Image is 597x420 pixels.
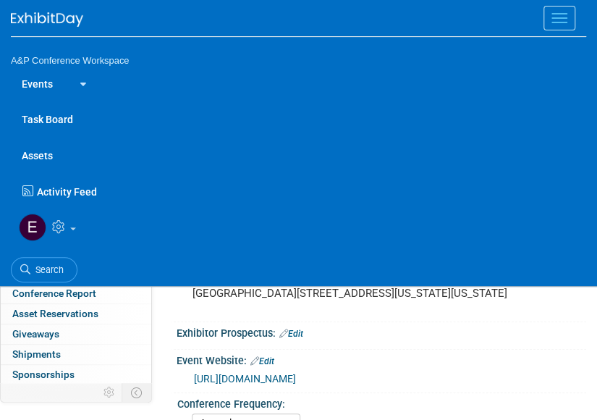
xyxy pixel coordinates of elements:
span: Search [30,264,64,275]
img: Erika Rollins [19,214,46,241]
a: Assets [11,137,586,173]
a: Edit [250,356,274,366]
span: Asset Reservations [12,308,98,319]
span: Shipments [12,348,61,360]
a: Activity Feed [19,173,586,203]
pre: [GEOGRAPHIC_DATA][STREET_ADDRESS][US_STATE][US_STATE] [192,287,570,300]
a: Task Board [11,101,586,137]
span: A&P Conference Workspace [11,55,129,66]
span: Activity Feed [37,186,97,198]
a: Search [11,257,77,282]
img: ExhibitDay [11,12,83,27]
td: Personalize Event Tab Strip [97,383,122,402]
span: Giveaways [12,328,59,340]
a: Giveaways [1,324,151,344]
div: Conference Frequency: [177,393,580,411]
div: Event Website: [177,350,586,369]
button: Menu [543,6,575,30]
a: Conference Report [1,284,151,303]
span: Conference Report [12,287,96,299]
div: Exhibitor Prospectus: [177,322,586,341]
a: Edit [279,329,303,339]
a: Shipments [1,345,151,364]
a: Events [11,65,64,101]
a: Sponsorships [1,365,151,385]
span: Sponsorships [12,369,75,380]
a: [URL][DOMAIN_NAME] [194,373,296,385]
td: Toggle Event Tabs [122,383,152,402]
a: Asset Reservations [1,304,151,324]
